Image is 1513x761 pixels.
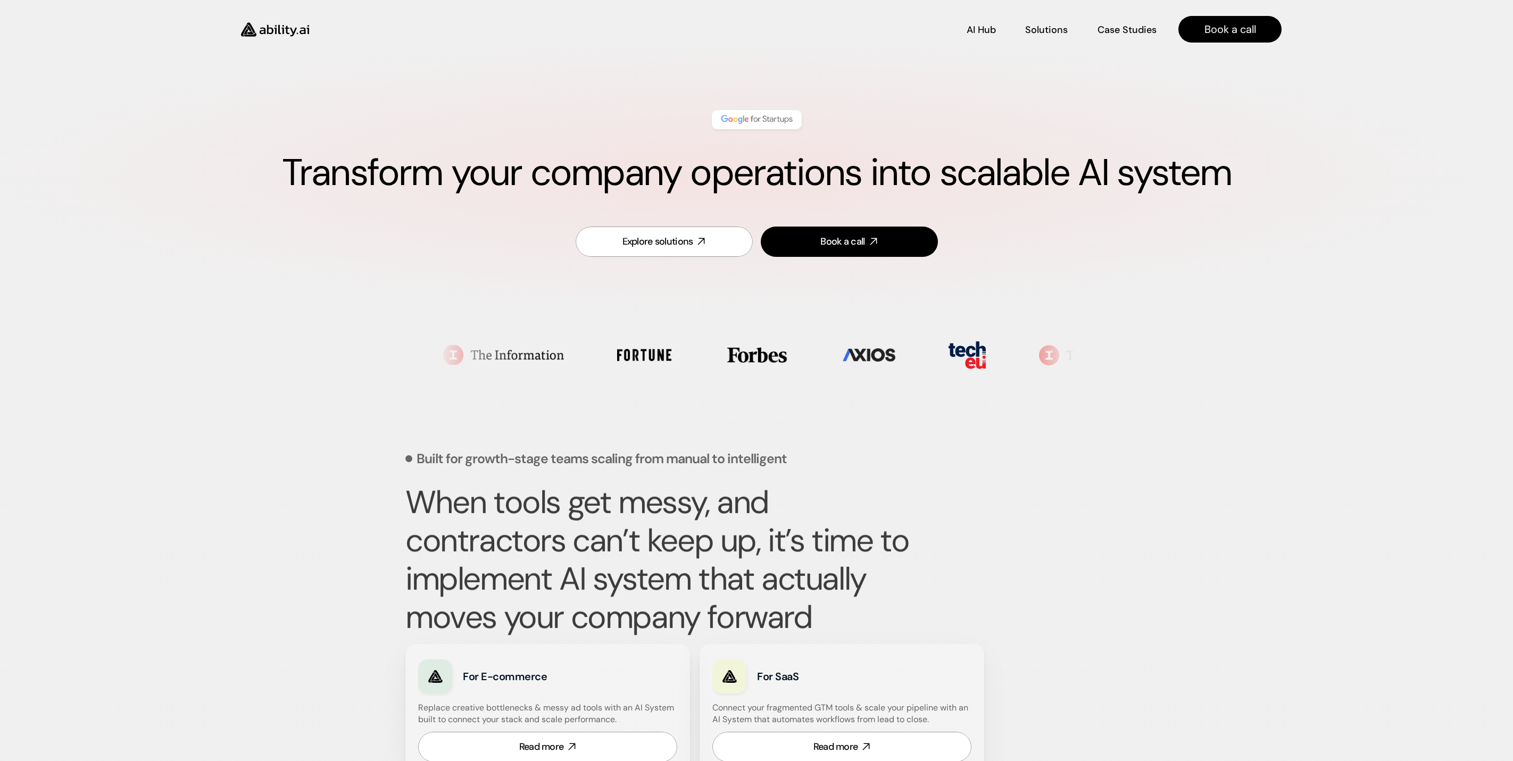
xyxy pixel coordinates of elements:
[519,740,564,754] div: Read more
[1204,22,1256,37] p: Book a call
[712,702,977,726] h4: Connect your fragmented GTM tools & scale your pipeline with an AI System that automates workflow...
[405,481,916,638] strong: When tools get messy, and contractors can’t keep up, it’s time to implement AI system that actual...
[1178,16,1282,43] a: Book a call
[417,452,787,465] p: Built for growth-stage teams scaling from manual to intelligent
[463,669,608,684] h3: For E-commerce
[1098,23,1157,37] p: Case Studies
[1025,23,1068,37] p: Solutions
[967,20,996,39] a: AI Hub
[761,227,938,257] a: Book a call
[1097,20,1157,39] a: Case Studies
[813,740,858,754] div: Read more
[43,150,1470,195] h1: Transform your company operations into scalable AI system
[324,16,1282,43] nav: Main navigation
[418,702,675,726] h4: Replace creative bottlenecks & messy ad tools with an AI System built to connect your stack and s...
[1025,20,1068,39] a: Solutions
[820,235,864,248] div: Book a call
[622,235,693,248] div: Explore solutions
[967,23,996,37] p: AI Hub
[576,227,753,257] a: Explore solutions
[757,669,902,684] h3: For SaaS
